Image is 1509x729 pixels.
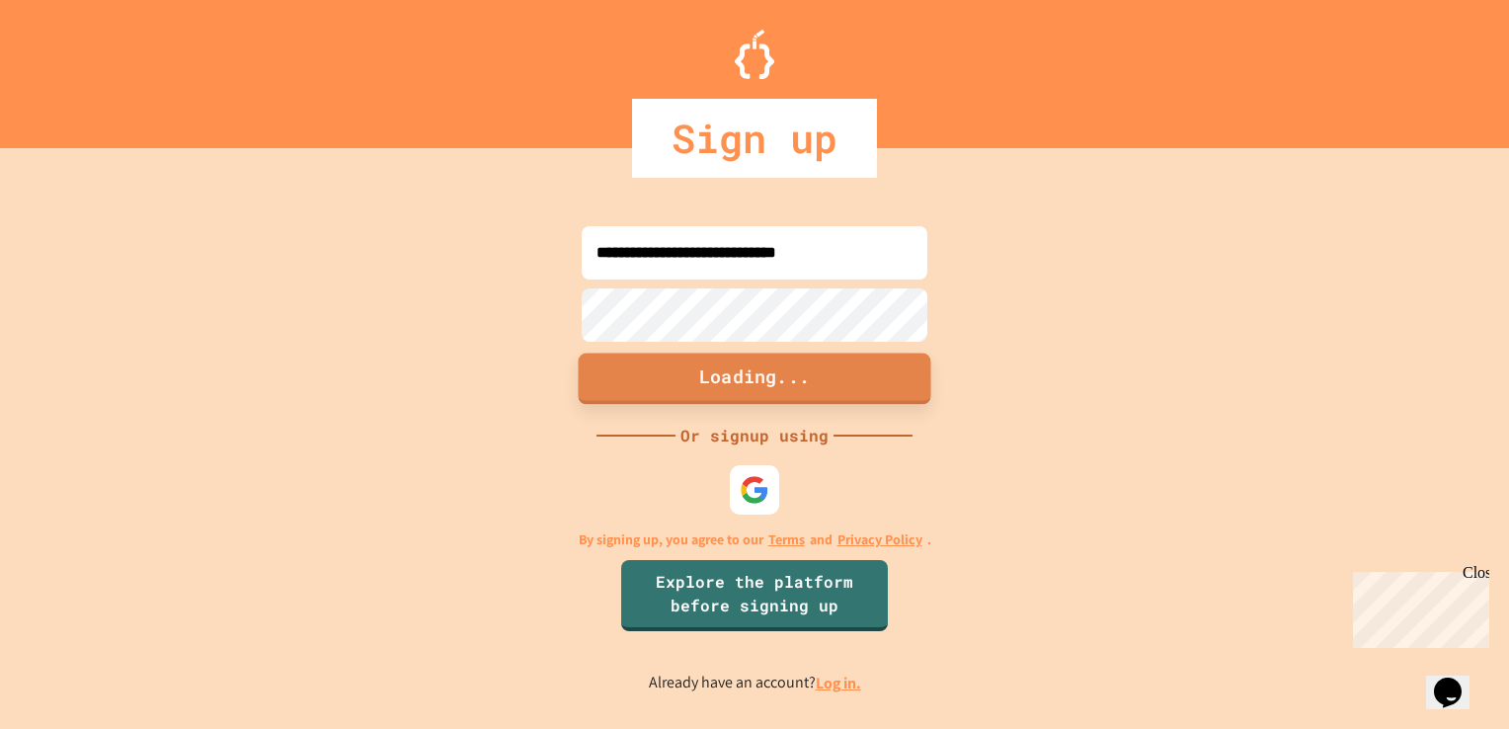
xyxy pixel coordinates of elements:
p: Already have an account? [649,671,861,695]
img: google-icon.svg [740,475,769,505]
a: Log in. [816,673,861,693]
div: Or signup using [675,424,834,447]
a: Explore the platform before signing up [621,560,888,631]
a: Privacy Policy [837,529,922,550]
iframe: chat widget [1345,564,1489,648]
iframe: chat widget [1426,650,1489,709]
div: Sign up [632,99,877,178]
a: Terms [768,529,805,550]
button: Loading... [579,353,931,404]
img: Logo.svg [735,30,774,79]
div: Chat with us now!Close [8,8,136,125]
p: By signing up, you agree to our and . [579,529,931,550]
